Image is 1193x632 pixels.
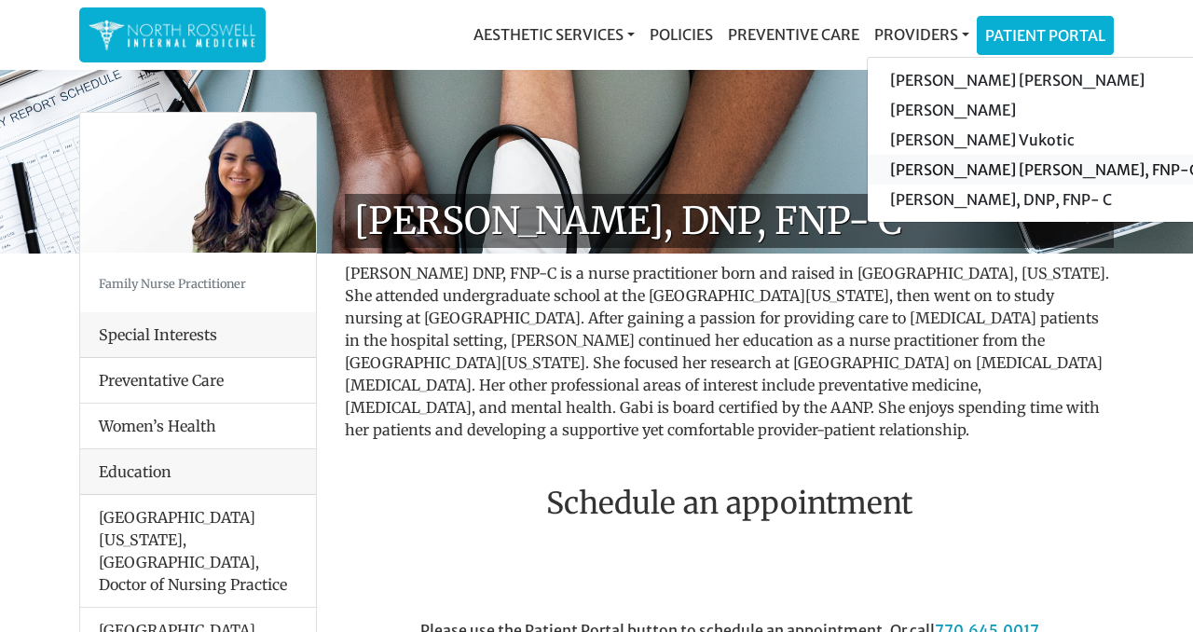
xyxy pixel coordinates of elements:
[80,449,316,495] div: Education
[80,495,316,608] li: [GEOGRAPHIC_DATA][US_STATE], [GEOGRAPHIC_DATA], Doctor of Nursing Practice
[80,312,316,358] div: Special Interests
[345,194,1114,248] h1: [PERSON_NAME], DNP, FNP- C
[80,358,316,404] li: Preventative Care
[720,16,867,53] a: Preventive Care
[466,16,642,53] a: Aesthetic Services
[642,16,720,53] a: Policies
[978,17,1113,54] a: Patient Portal
[80,403,316,449] li: Women’s Health
[345,486,1114,521] h2: Schedule an appointment
[867,16,977,53] a: Providers
[99,276,246,291] small: Family Nurse Practitioner
[345,262,1114,441] p: [PERSON_NAME] DNP, FNP-C is a nurse practitioner born and raised in [GEOGRAPHIC_DATA], [US_STATE]...
[89,17,256,53] img: North Roswell Internal Medicine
